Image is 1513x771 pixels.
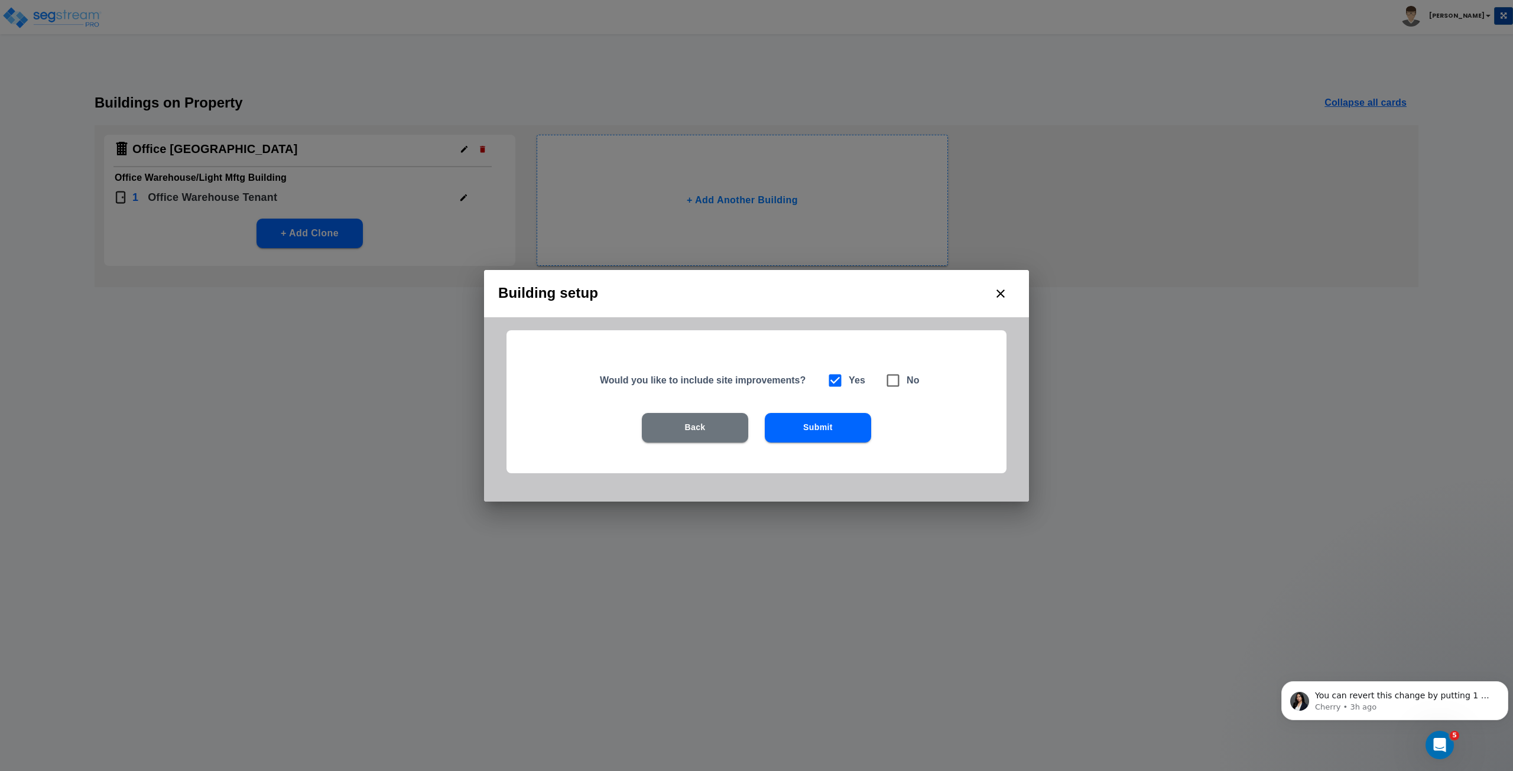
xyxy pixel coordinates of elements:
[986,279,1015,308] button: close
[1277,656,1513,739] iframe: Intercom notifications message
[907,372,920,389] h6: No
[600,374,812,386] h5: Would you like to include site improvements?
[849,372,865,389] h6: Yes
[765,413,871,443] button: Submit
[1426,731,1454,759] iframe: Intercom live chat
[1450,731,1459,740] span: 5
[642,413,748,443] button: Back
[484,270,1029,317] h2: Building setup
